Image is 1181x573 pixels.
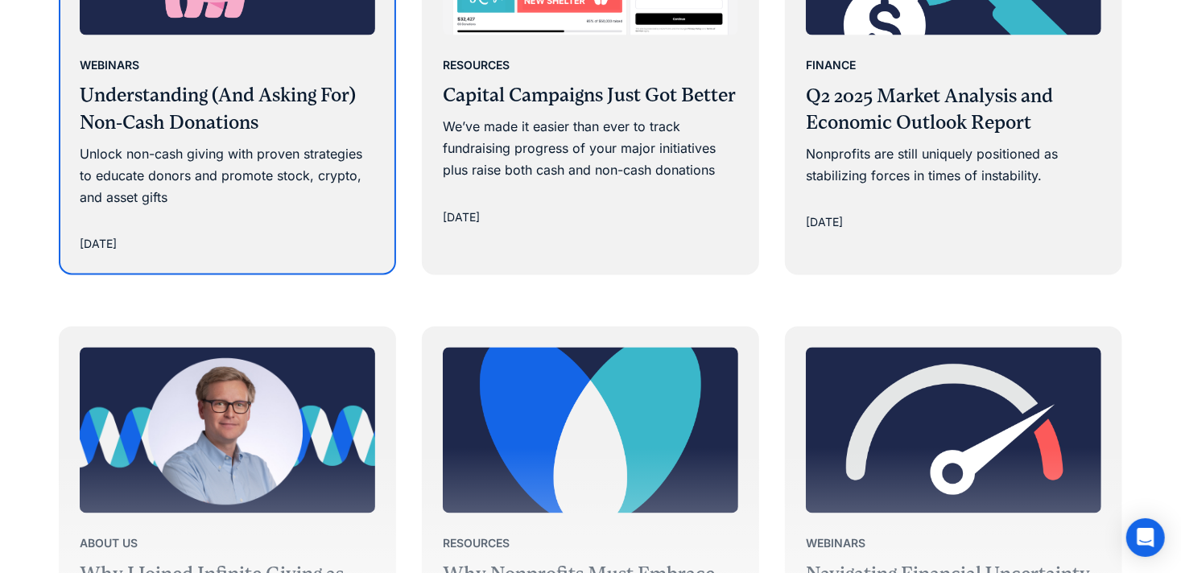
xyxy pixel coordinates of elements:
div: Resources [443,56,510,75]
div: We’ve made it easier than ever to track fundraising progress of your major initiatives plus raise... [443,116,738,182]
h3: Capital Campaigns Just Got Better [443,82,738,109]
div: Webinars [80,56,139,75]
div: Unlock non-cash giving with proven strategies to educate donors and promote stock, crypto, and as... [80,143,375,209]
div: [DATE] [806,212,843,232]
h3: Understanding (And Asking For) Non-Cash Donations [80,82,375,136]
div: Open Intercom Messenger [1126,518,1165,557]
h3: Q2 2025 Market Analysis and Economic Outlook Report [806,83,1101,137]
div: [DATE] [80,234,117,254]
div: Finance [806,56,856,75]
div: Nonprofits are still uniquely positioned as stabilizing forces in times of instability. [806,143,1101,187]
div: [DATE] [443,208,480,227]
